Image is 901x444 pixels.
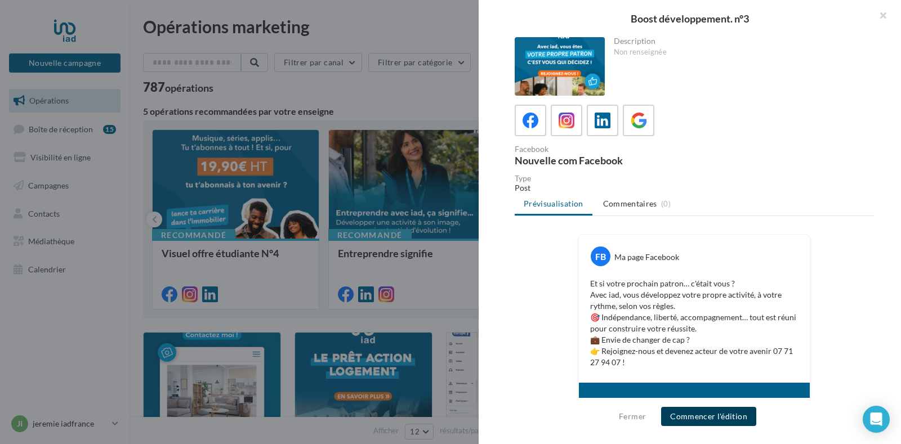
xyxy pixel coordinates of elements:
div: Boost développement. n°3 [497,14,883,24]
div: Non renseignée [614,47,866,57]
button: Commencer l'édition [661,407,756,426]
div: Nouvelle com Facebook [515,155,690,165]
div: Description [614,37,866,45]
span: Commentaires [603,198,657,209]
div: Facebook [515,145,690,153]
span: (0) [661,199,671,208]
div: Post [515,182,874,194]
div: Type [515,174,874,182]
div: FB [591,246,610,266]
button: Fermer [614,410,650,423]
div: Open Intercom Messenger [863,406,890,433]
div: Ma page Facebook [614,252,679,263]
p: Et si votre prochain patron… c'était vous ? Avec iad, vous développez votre propre activité, à vo... [590,278,799,368]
